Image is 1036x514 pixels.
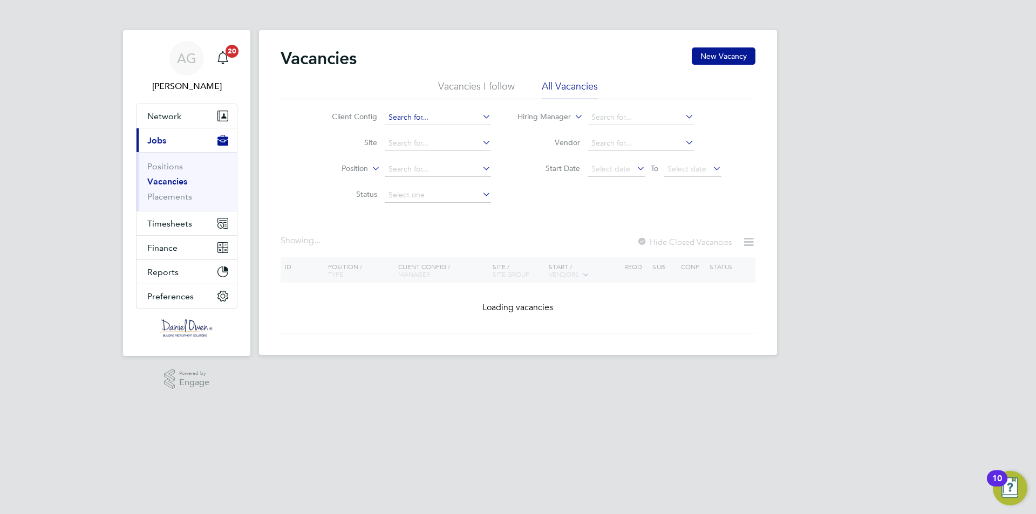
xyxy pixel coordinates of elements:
[385,110,491,125] input: Search for...
[136,80,237,93] span: Amy Garcia
[518,163,580,173] label: Start Date
[147,243,178,253] span: Finance
[147,135,166,146] span: Jobs
[147,161,183,172] a: Positions
[509,112,571,122] label: Hiring Manager
[314,235,321,246] span: ...
[179,378,209,387] span: Engage
[147,111,181,121] span: Network
[137,260,237,284] button: Reports
[992,478,1002,492] div: 10
[692,47,755,65] button: New Vacancy
[542,80,598,99] li: All Vacancies
[281,235,323,246] div: Showing
[667,164,706,174] span: Select date
[637,237,732,247] label: Hide Closed Vacancies
[147,176,187,187] a: Vacancies
[385,162,491,177] input: Search for...
[147,191,192,202] a: Placements
[993,471,1027,505] button: Open Resource Center, 10 new notifications
[315,112,377,121] label: Client Config
[588,110,694,125] input: Search for...
[647,161,662,175] span: To
[306,163,368,174] label: Position
[385,188,491,203] input: Select one
[137,152,237,211] div: Jobs
[315,138,377,147] label: Site
[588,136,694,151] input: Search for...
[518,138,580,147] label: Vendor
[160,319,214,337] img: danielowen-logo-retina.png
[137,128,237,152] button: Jobs
[179,369,209,378] span: Powered by
[136,41,237,93] a: AG[PERSON_NAME]
[281,47,357,69] h2: Vacancies
[137,284,237,308] button: Preferences
[136,319,237,337] a: Go to home page
[137,236,237,259] button: Finance
[438,80,515,99] li: Vacancies I follow
[147,267,179,277] span: Reports
[226,45,238,58] span: 20
[212,41,234,76] a: 20
[177,51,196,65] span: AG
[137,211,237,235] button: Timesheets
[315,189,377,199] label: Status
[137,104,237,128] button: Network
[164,369,210,389] a: Powered byEngage
[147,291,194,301] span: Preferences
[385,136,491,151] input: Search for...
[147,218,192,229] span: Timesheets
[591,164,630,174] span: Select date
[123,30,250,356] nav: Main navigation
